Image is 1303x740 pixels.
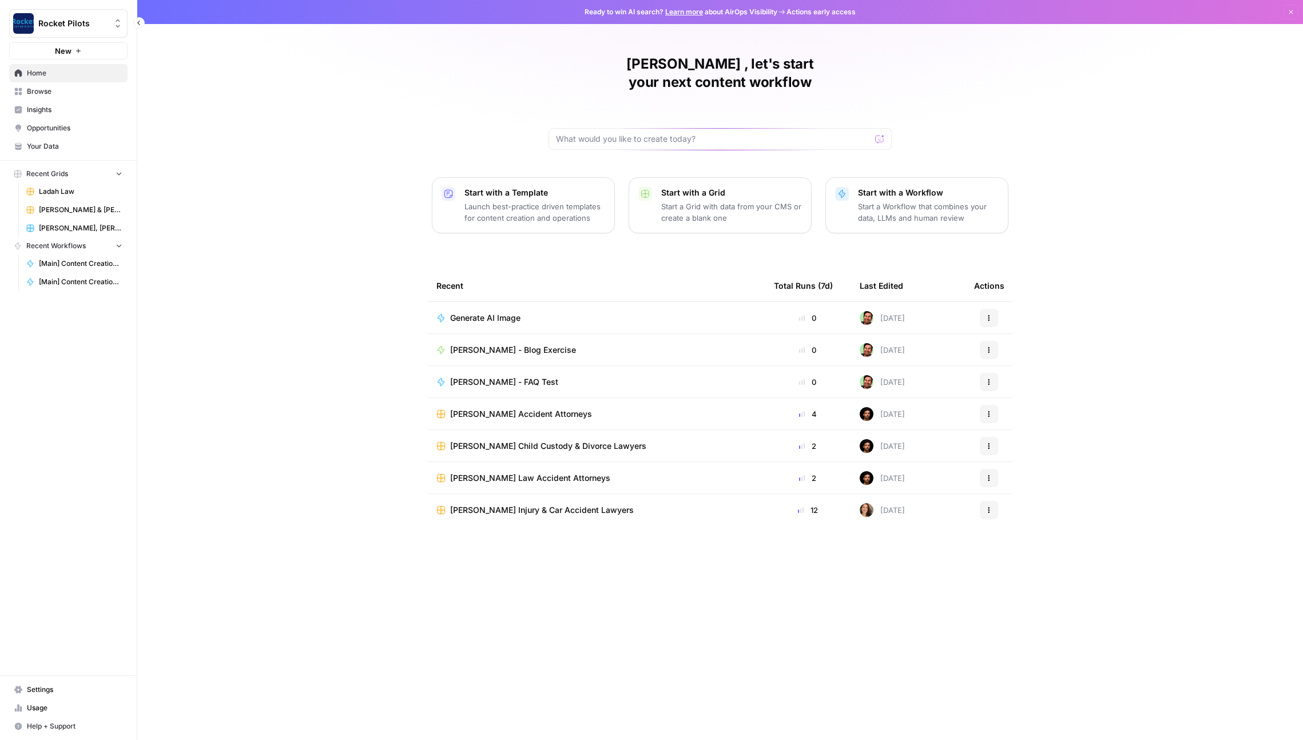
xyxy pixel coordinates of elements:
[39,223,122,233] span: [PERSON_NAME], [PERSON_NAME] & [PERSON_NAME]
[860,439,905,453] div: [DATE]
[858,187,999,198] p: Start with a Workflow
[860,471,905,485] div: [DATE]
[21,201,128,219] a: [PERSON_NAME] & [PERSON_NAME] [US_STATE] Car Accident Lawyers
[436,376,756,388] a: [PERSON_NAME] - FAQ Test
[39,186,122,197] span: Ladah Law
[39,205,122,215] span: [PERSON_NAME] & [PERSON_NAME] [US_STATE] Car Accident Lawyers
[27,68,122,78] span: Home
[26,241,86,251] span: Recent Workflows
[9,42,128,59] button: New
[450,344,576,356] span: [PERSON_NAME] - Blog Exercise
[9,681,128,699] a: Settings
[27,141,122,152] span: Your Data
[26,169,68,179] span: Recent Grids
[21,182,128,201] a: Ladah Law
[860,439,873,453] img: wt756mygx0n7rybn42vblmh42phm
[774,408,841,420] div: 4
[27,86,122,97] span: Browse
[38,18,108,29] span: Rocket Pilots
[774,472,841,484] div: 2
[27,105,122,115] span: Insights
[39,258,122,269] span: [Main] Content Creation Brief
[774,376,841,388] div: 0
[860,471,873,485] img: wt756mygx0n7rybn42vblmh42phm
[450,312,521,324] span: Generate AI Image
[860,375,905,389] div: [DATE]
[27,703,122,713] span: Usage
[436,472,756,484] a: [PERSON_NAME] Law Accident Attorneys
[825,177,1008,233] button: Start with a WorkflowStart a Workflow that combines your data, LLMs and human review
[464,201,605,224] p: Launch best-practice driven templates for content creation and operations
[665,7,703,16] a: Learn more
[860,270,903,301] div: Last Edited
[55,45,71,57] span: New
[556,133,871,145] input: What would you like to create today?
[860,343,873,357] img: d1tj6q4qn00rgj0pg6jtyq0i5owx
[774,270,833,301] div: Total Runs (7d)
[21,219,128,237] a: [PERSON_NAME], [PERSON_NAME] & [PERSON_NAME]
[436,344,756,356] a: [PERSON_NAME] - Blog Exercise
[450,408,592,420] span: [PERSON_NAME] Accident Attorneys
[860,503,873,517] img: s97njzuoxvuhx495axgpmnahud50
[27,721,122,731] span: Help + Support
[629,177,812,233] button: Start with a GridStart a Grid with data from your CMS or create a blank one
[39,277,122,287] span: [Main] Content Creation Article
[436,408,756,420] a: [PERSON_NAME] Accident Attorneys
[432,177,615,233] button: Start with a TemplateLaunch best-practice driven templates for content creation and operations
[436,312,756,324] a: Generate AI Image
[9,119,128,137] a: Opportunities
[464,187,605,198] p: Start with a Template
[9,237,128,254] button: Recent Workflows
[9,717,128,735] button: Help + Support
[436,270,756,301] div: Recent
[661,201,802,224] p: Start a Grid with data from your CMS or create a blank one
[860,375,873,389] img: d1tj6q4qn00rgj0pg6jtyq0i5owx
[450,472,610,484] span: [PERSON_NAME] Law Accident Attorneys
[9,9,128,38] button: Workspace: Rocket Pilots
[9,699,128,717] a: Usage
[13,13,34,34] img: Rocket Pilots Logo
[9,82,128,101] a: Browse
[858,201,999,224] p: Start a Workflow that combines your data, LLMs and human review
[585,7,777,17] span: Ready to win AI search? about AirOps Visibility
[450,504,634,516] span: [PERSON_NAME] Injury & Car Accident Lawyers
[860,503,905,517] div: [DATE]
[860,311,873,325] img: d1tj6q4qn00rgj0pg6jtyq0i5owx
[9,64,128,82] a: Home
[436,440,756,452] a: [PERSON_NAME] Child Custody & Divorce Lawyers
[27,685,122,695] span: Settings
[860,407,873,421] img: wt756mygx0n7rybn42vblmh42phm
[860,343,905,357] div: [DATE]
[549,55,892,91] h1: [PERSON_NAME] , let's start your next content workflow
[786,7,856,17] span: Actions early access
[774,440,841,452] div: 2
[436,504,756,516] a: [PERSON_NAME] Injury & Car Accident Lawyers
[450,376,558,388] span: [PERSON_NAME] - FAQ Test
[774,504,841,516] div: 12
[774,344,841,356] div: 0
[860,407,905,421] div: [DATE]
[774,312,841,324] div: 0
[974,270,1004,301] div: Actions
[860,311,905,325] div: [DATE]
[9,101,128,119] a: Insights
[9,137,128,156] a: Your Data
[661,187,802,198] p: Start with a Grid
[27,123,122,133] span: Opportunities
[21,254,128,273] a: [Main] Content Creation Brief
[9,165,128,182] button: Recent Grids
[21,273,128,291] a: [Main] Content Creation Article
[450,440,646,452] span: [PERSON_NAME] Child Custody & Divorce Lawyers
